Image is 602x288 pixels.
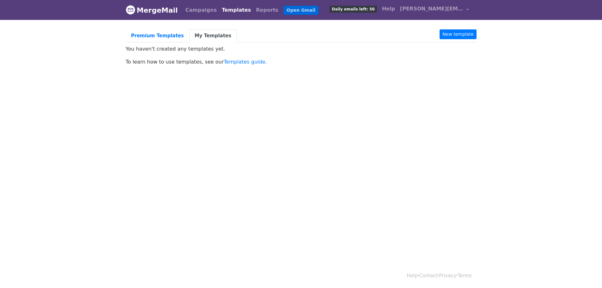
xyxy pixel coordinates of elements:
a: [PERSON_NAME][EMAIL_ADDRESS][PERSON_NAME][DOMAIN_NAME] [398,3,471,17]
img: MergeMail logo [126,5,135,15]
a: Daily emails left: 50 [327,3,379,15]
a: Reports [253,4,281,16]
a: Templates [219,4,253,16]
span: Daily emails left: 50 [330,6,377,13]
a: Contact [419,273,437,279]
a: Help [407,273,417,279]
iframe: Chat Widget [570,258,602,288]
a: New template [440,29,476,39]
span: [PERSON_NAME][EMAIL_ADDRESS][PERSON_NAME][DOMAIN_NAME] [400,5,463,13]
a: My Templates [189,29,237,42]
p: You haven't created any templates yet. [126,46,477,52]
a: Open Gmail [283,6,319,15]
a: Privacy [439,273,456,279]
a: Templates guide [224,59,265,65]
a: Premium Templates [126,29,189,42]
a: Campaigns [183,4,219,16]
a: Terms [458,273,471,279]
a: MergeMail [126,3,178,17]
p: To learn how to use templates, see our . [126,58,477,65]
a: Help [380,3,398,15]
